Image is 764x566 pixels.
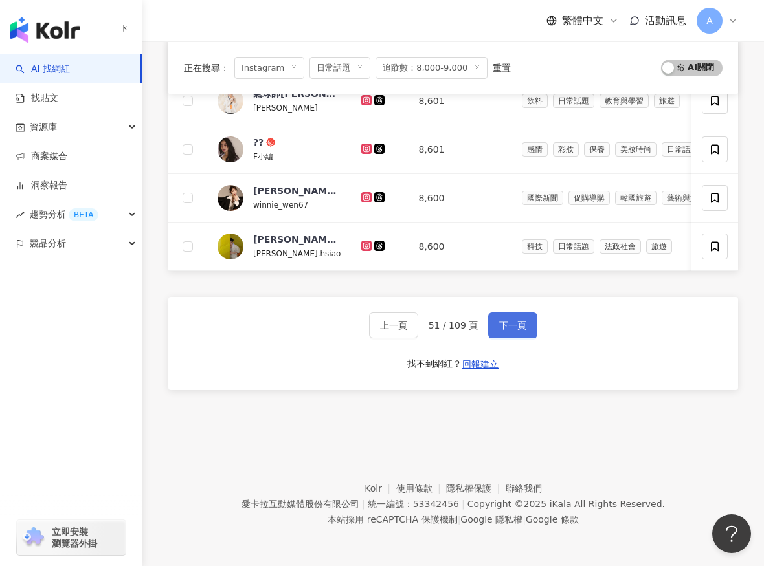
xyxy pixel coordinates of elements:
[30,229,66,258] span: 競品分析
[253,136,264,149] div: ??
[253,249,341,258] span: [PERSON_NAME].hsiao
[309,57,370,79] span: 日常話題
[550,499,572,509] a: iKala
[365,483,396,494] a: Kolr
[462,354,499,375] button: 回報建立
[184,63,229,73] span: 正在搜尋 ：
[218,88,243,114] img: KOL Avatar
[30,113,57,142] span: 資源庫
[712,514,751,553] iframe: Help Scout Beacon - Open
[562,14,603,28] span: 繁體中文
[429,320,478,331] span: 51 / 109 頁
[21,527,46,548] img: chrome extension
[396,483,447,494] a: 使用條款
[408,77,511,125] td: 8,601
[462,359,499,369] span: 回報建立
[253,103,318,113] span: [PERSON_NAME]
[662,191,711,205] span: 藝術與娛樂
[600,239,641,254] span: 法政社會
[553,142,579,157] span: 彩妝
[506,483,542,494] a: 聯絡我們
[369,312,418,338] button: 上一頁
[376,57,488,79] span: 追蹤數：8,000-9,000
[242,499,359,509] div: 愛卡拉互動媒體股份有限公司
[52,526,97,549] span: 立即安裝 瀏覽器外掛
[218,234,243,259] img: KOL Avatar
[522,191,563,205] span: 國際新聞
[218,233,341,260] a: KOL Avatar[PERSON_NAME][PERSON_NAME].hsiao
[458,514,461,525] span: |
[553,239,594,254] span: 日常話題
[706,14,713,28] span: A
[467,499,665,509] div: Copyright © 2025 All Rights Reserved.
[522,239,548,254] span: 科技
[16,150,67,163] a: 商案媒合
[218,185,243,211] img: KOL Avatar
[462,499,465,509] span: |
[553,94,594,108] span: 日常話題
[408,125,511,174] td: 8,601
[218,87,341,114] a: KOL Avatar氣球師[PERSON_NAME][PERSON_NAME]
[328,512,578,527] span: 本站採用 reCAPTCHA 保護機制
[493,63,511,73] div: 重置
[568,191,610,205] span: 促購導購
[584,142,610,157] span: 保養
[522,94,548,108] span: 飲料
[253,184,337,197] div: [PERSON_NAME]
[615,191,657,205] span: 韓國旅遊
[408,174,511,223] td: 8,600
[253,201,308,210] span: winnie_wen67
[446,483,506,494] a: 隱私權保護
[526,514,579,525] a: Google 條款
[408,223,511,271] td: 8,600
[30,200,98,229] span: 趨勢分析
[368,499,459,509] div: 統一編號：53342456
[654,94,680,108] span: 旅遊
[488,312,537,338] button: 下一頁
[16,63,70,76] a: searchAI 找網紅
[380,320,407,331] span: 上一頁
[460,514,522,525] a: Google 隱私權
[362,499,365,509] span: |
[16,210,25,219] span: rise
[522,514,526,525] span: |
[16,92,58,105] a: 找貼文
[218,136,341,163] a: KOL Avatar??F小編
[234,57,304,79] span: Instagram
[522,142,548,157] span: 感情
[69,208,98,221] div: BETA
[10,17,80,43] img: logo
[646,239,672,254] span: 旅遊
[645,14,686,27] span: 活動訊息
[499,320,526,331] span: 下一頁
[662,142,703,157] span: 日常話題
[253,152,273,161] span: F小編
[17,520,126,555] a: chrome extension立即安裝 瀏覽器外掛
[16,179,67,192] a: 洞察報告
[253,233,337,246] div: [PERSON_NAME]
[615,142,657,157] span: 美妝時尚
[218,136,243,162] img: KOL Avatar
[600,94,649,108] span: 教育與學習
[218,184,341,212] a: KOL Avatar[PERSON_NAME]winnie_wen67
[407,358,462,371] div: 找不到網紅？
